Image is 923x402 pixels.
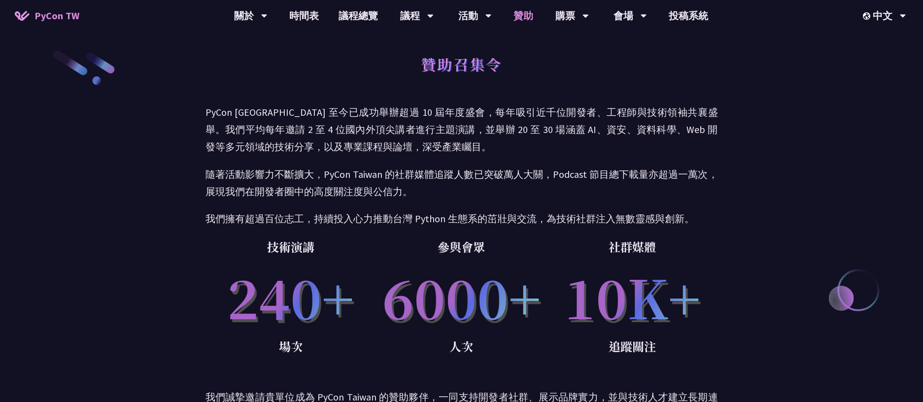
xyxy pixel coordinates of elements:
[376,257,547,336] p: 6000+
[863,12,873,20] img: Locale Icon
[205,257,376,336] p: 240+
[547,336,718,356] p: 追蹤關注
[34,8,79,23] span: PyCon TW
[205,210,718,227] p: 我們擁有超過百位志工，持續投入心力推動台灣 Python 生態系的茁壯與交流，為技術社群注入無數靈感與創新。
[376,336,547,356] p: 人次
[205,103,718,156] p: PyCon [GEOGRAPHIC_DATA] 至今已成功舉辦超過 10 屆年度盛會，每年吸引近千位開發者、工程師與技術領袖共襄盛舉。我們平均每年邀請 2 至 4 位國內外頂尖講者進行主題演講，...
[205,237,376,257] p: 技術演講
[376,237,547,257] p: 參與會眾
[547,257,718,336] p: 10K+
[5,3,89,28] a: PyCon TW
[205,336,376,356] p: 場次
[15,11,30,21] img: Home icon of PyCon TW 2025
[547,237,718,257] p: 社群媒體
[421,49,502,79] h1: 贊助召集令
[205,166,718,200] p: 隨著活動影響力不斷擴大，PyCon Taiwan 的社群媒體追蹤人數已突破萬人大關，Podcast 節目總下載量亦超過一萬次，展現我們在開發者圈中的高度關注度與公信力。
